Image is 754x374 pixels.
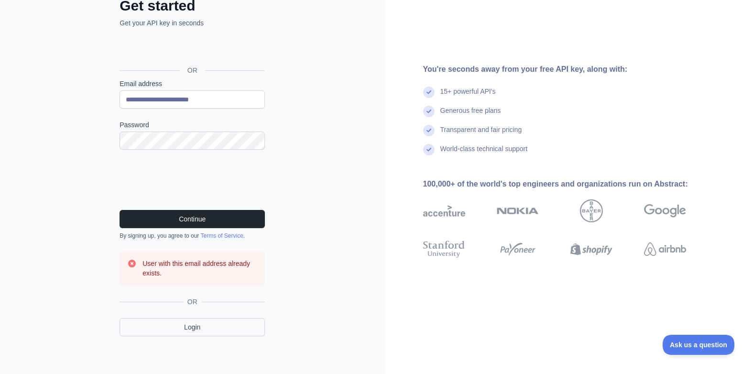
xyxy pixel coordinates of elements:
img: check mark [423,106,435,117]
span: OR [184,297,201,307]
img: check mark [423,125,435,136]
img: check mark [423,144,435,155]
div: World-class technical support [440,144,528,163]
iframe: reCAPTCHA [120,161,265,198]
label: Email address [120,79,265,88]
img: payoneer [497,239,539,260]
div: Transparent and fair pricing [440,125,522,144]
div: You're seconds away from your free API key, along with: [423,64,717,75]
span: OR [180,66,205,75]
button: Continue [120,210,265,228]
img: stanford university [423,239,465,260]
h3: User with this email address already exists. [142,259,257,278]
img: accenture [423,199,465,222]
img: airbnb [644,239,686,260]
iframe: Toggle Customer Support [663,335,735,355]
a: Login [120,318,265,336]
img: nokia [497,199,539,222]
div: Generous free plans [440,106,501,125]
div: 100,000+ of the world's top engineers and organizations run on Abstract: [423,178,717,190]
iframe: زر تسجيل الدخول باستخدام حساب Google [115,38,268,59]
img: check mark [423,87,435,98]
div: 15+ powerful API's [440,87,496,106]
p: Get your API key in seconds [120,18,265,28]
img: shopify [570,239,612,260]
div: By signing up, you agree to our . [120,232,265,240]
img: google [644,199,686,222]
img: bayer [580,199,603,222]
a: Terms of Service [200,232,243,239]
label: Password [120,120,265,130]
